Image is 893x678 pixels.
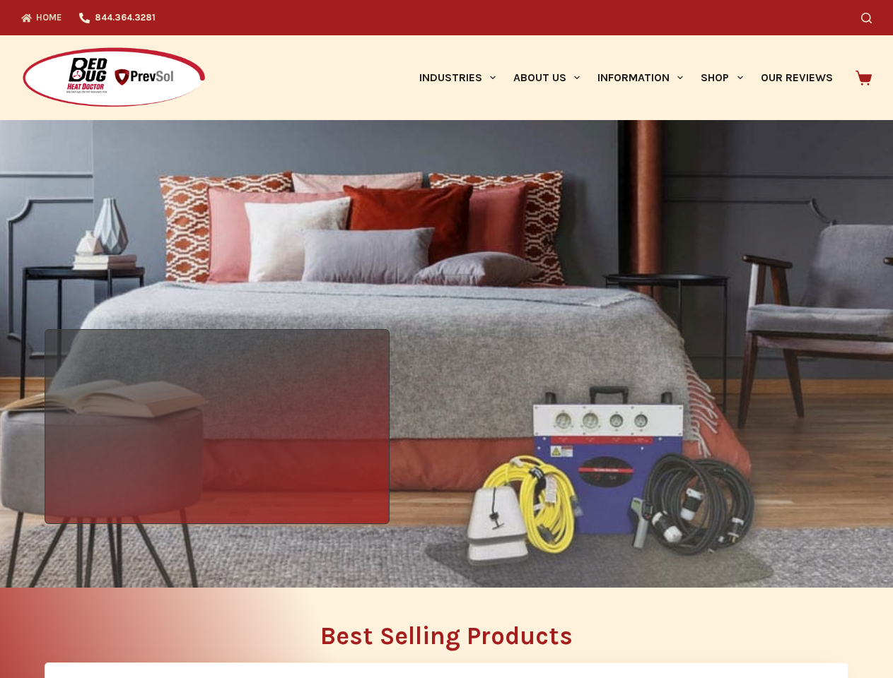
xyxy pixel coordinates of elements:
[410,35,504,120] a: Industries
[692,35,752,120] a: Shop
[45,624,848,648] h2: Best Selling Products
[504,35,588,120] a: About Us
[752,35,841,120] a: Our Reviews
[410,35,841,120] nav: Primary
[21,47,206,109] img: Prevsol/Bed Bug Heat Doctor
[861,13,872,23] button: Search
[589,35,692,120] a: Information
